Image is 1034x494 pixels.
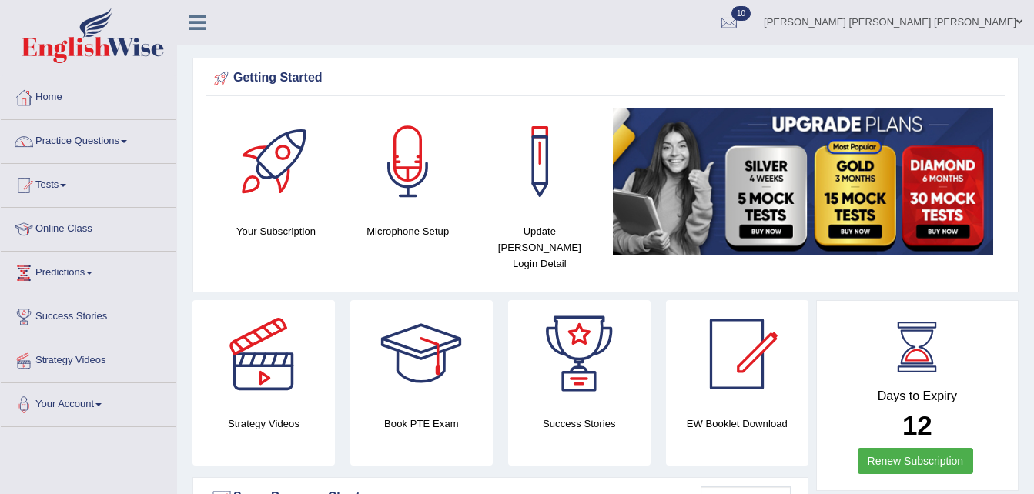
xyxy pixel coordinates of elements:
[1,76,176,115] a: Home
[613,108,993,255] img: small5.jpg
[350,416,493,432] h4: Book PTE Exam
[1,164,176,202] a: Tests
[834,389,1001,403] h4: Days to Expiry
[218,223,334,239] h4: Your Subscription
[508,416,651,432] h4: Success Stories
[1,295,176,334] a: Success Stories
[858,448,974,474] a: Renew Subscription
[1,252,176,290] a: Predictions
[731,6,751,21] span: 10
[1,208,176,246] a: Online Class
[1,383,176,422] a: Your Account
[350,223,466,239] h4: Microphone Setup
[192,416,335,432] h4: Strategy Videos
[210,67,1001,90] div: Getting Started
[1,120,176,159] a: Practice Questions
[481,223,597,272] h4: Update [PERSON_NAME] Login Detail
[666,416,808,432] h4: EW Booklet Download
[902,410,932,440] b: 12
[1,339,176,378] a: Strategy Videos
